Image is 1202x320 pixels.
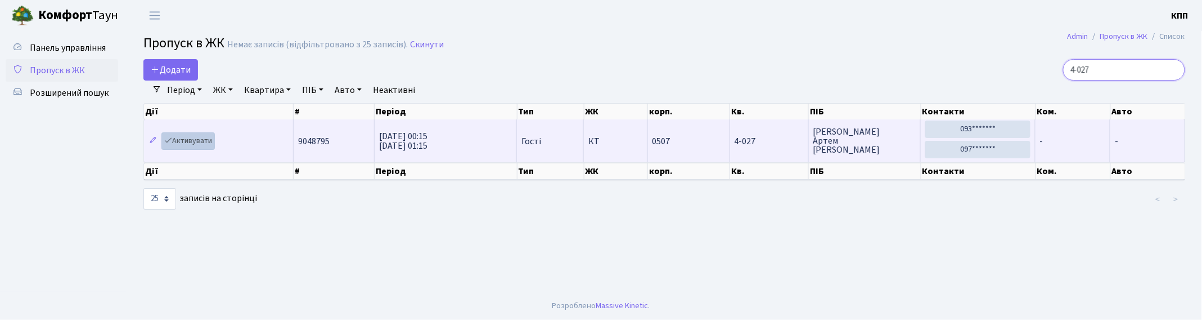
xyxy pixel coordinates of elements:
a: КПП [1172,9,1189,23]
div: Немає записів (відфільтровано з 25 записів). [227,39,408,50]
img: logo.png [11,5,34,27]
th: Контакти [921,104,1036,119]
th: Тип [517,104,584,119]
th: корп. [648,104,730,119]
th: Авто [1111,104,1186,119]
span: КТ [588,137,642,146]
span: - [1040,135,1043,148]
th: Дії [144,104,294,119]
th: Ком. [1036,163,1111,180]
span: 9048795 [298,135,330,148]
a: Admin [1068,30,1088,42]
th: ЖК [584,104,648,119]
b: Комфорт [38,6,92,24]
a: Пропуск в ЖК [6,59,118,82]
span: Панель управління [30,42,106,54]
th: ПІБ [809,104,921,119]
li: Список [1148,30,1185,43]
th: ПІБ [809,163,921,180]
span: Пропуск в ЖК [30,64,85,77]
th: # [294,163,375,180]
a: Неактивні [368,81,420,100]
a: ЖК [209,81,237,100]
th: Період [375,104,517,119]
span: Гості [521,137,541,146]
th: Дії [144,163,294,180]
a: Розширений пошук [6,82,118,104]
th: корп. [648,163,730,180]
a: Додати [143,59,198,81]
span: Пропуск в ЖК [143,33,224,53]
th: # [294,104,375,119]
a: Панель управління [6,37,118,59]
button: Переключити навігацію [141,6,169,25]
a: Квартира [240,81,295,100]
nav: breadcrumb [1051,25,1202,48]
span: Розширений пошук [30,87,109,99]
th: Період [375,163,517,180]
th: Кв. [730,104,809,119]
span: 4-027 [735,137,804,146]
th: Контакти [921,163,1036,180]
th: Тип [517,163,584,180]
span: 0507 [652,135,670,148]
label: записів на сторінці [143,188,257,210]
span: [DATE] 00:15 [DATE] 01:15 [379,130,427,152]
input: Пошук... [1063,59,1185,81]
a: Період [163,81,206,100]
a: Massive Kinetic [596,300,649,312]
span: [PERSON_NAME] Артем [PERSON_NAME] [813,127,916,154]
select: записів на сторінці [143,188,176,210]
a: Скинути [410,39,444,50]
a: ПІБ [298,81,328,100]
span: Додати [151,64,191,76]
th: Авто [1111,163,1186,180]
a: Активувати [161,132,215,150]
span: Таун [38,6,118,25]
th: ЖК [584,163,648,180]
th: Ком. [1036,104,1111,119]
b: КПП [1172,10,1189,22]
a: Авто [330,81,366,100]
th: Кв. [730,163,809,180]
a: Пропуск в ЖК [1100,30,1148,42]
span: - [1115,135,1118,148]
div: Розроблено . [552,300,650,312]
